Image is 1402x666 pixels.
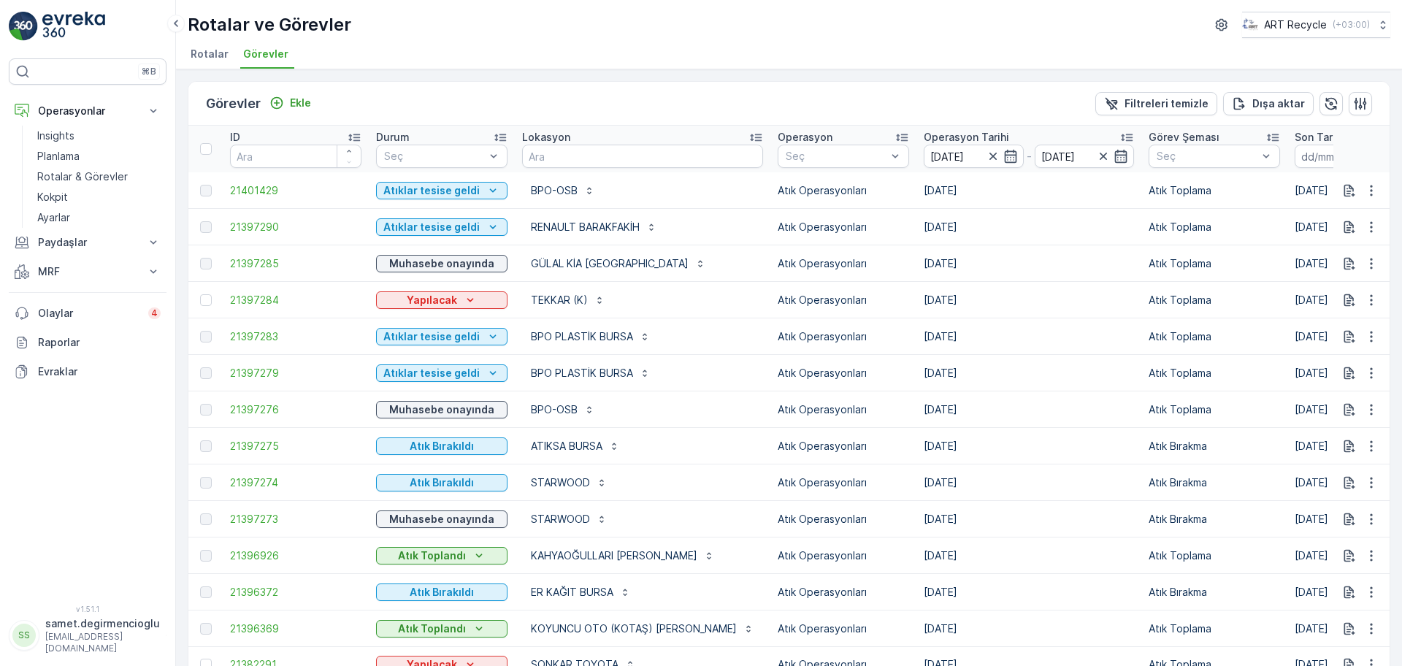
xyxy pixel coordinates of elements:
div: Toggle Row Selected [200,440,212,452]
a: 21397276 [230,402,361,417]
span: 21397283 [230,329,361,344]
p: Seç [1157,149,1257,164]
input: dd/mm/yyyy [1295,145,1395,168]
p: STARWOOD [531,512,590,527]
button: BPO-OSB [522,179,604,202]
p: Atık Toplama [1149,548,1280,563]
p: Atık Toplama [1149,329,1280,344]
td: [DATE] [916,574,1141,610]
div: Toggle Row Selected [200,331,212,342]
div: Toggle Row Selected [200,513,212,525]
div: Toggle Row Selected [200,258,212,269]
p: RENAULT BARAKFAKİH [531,220,640,234]
button: Yapılacak [376,291,507,309]
p: Atık Toplama [1149,366,1280,380]
p: Lokasyon [522,130,570,145]
p: Görev Şeması [1149,130,1219,145]
p: Atık Bırakma [1149,439,1280,453]
button: BPO PLASTİK BURSA [522,361,659,385]
button: Atıklar tesise geldi [376,364,507,382]
p: ART Recycle [1264,18,1327,32]
p: Ayarlar [37,210,70,225]
p: - [1027,148,1032,165]
p: ( +03:00 ) [1333,19,1370,31]
p: Atık Bırakıldı [410,475,474,490]
p: Insights [37,129,74,143]
p: Son Tarih [1295,130,1341,145]
div: Toggle Row Selected [200,550,212,562]
p: Atık Bırakıldı [410,439,474,453]
a: Insights [31,126,166,146]
button: Atıklar tesise geldi [376,182,507,199]
p: Muhasebe onayında [389,256,494,271]
div: Toggle Row Selected [200,477,212,489]
td: [DATE] [916,172,1141,209]
td: [DATE] [916,245,1141,282]
p: ID [230,130,240,145]
a: Raporlar [9,328,166,357]
button: BPO PLASTİK BURSA [522,325,659,348]
td: [DATE] [916,209,1141,245]
span: 21401429 [230,183,361,198]
p: GÜLAL KİA [GEOGRAPHIC_DATA] [531,256,689,271]
p: Durum [376,130,410,145]
a: 21396372 [230,585,361,600]
a: 21397279 [230,366,361,380]
p: Rotalar ve Görevler [188,13,351,37]
input: Ara [522,145,763,168]
a: 21396369 [230,621,361,636]
p: Operasyon Tarihi [924,130,1009,145]
td: [DATE] [916,391,1141,428]
p: Atık Operasyonları [778,402,909,417]
p: Atık Operasyonları [778,548,909,563]
span: 21397285 [230,256,361,271]
button: Paydaşlar [9,228,166,257]
a: 21397275 [230,439,361,453]
p: Atıklar tesise geldi [383,183,480,198]
a: Olaylar4 [9,299,166,328]
p: MRF [38,264,137,279]
p: Atık Operasyonları [778,512,909,527]
p: Atık Bırakma [1149,475,1280,490]
a: Planlama [31,146,166,166]
p: Atık Operasyonları [778,439,909,453]
input: dd/mm/yyyy [924,145,1024,168]
p: Planlama [37,149,80,164]
img: logo [9,12,38,41]
a: 21397284 [230,293,361,307]
p: Atık Operasyonları [778,329,909,344]
button: RENAULT BARAKFAKİH [522,215,666,239]
p: Atık Operasyonları [778,256,909,271]
td: [DATE] [916,610,1141,647]
p: Atık Operasyonları [778,621,909,636]
span: 21396926 [230,548,361,563]
p: Atık Operasyonları [778,475,909,490]
td: [DATE] [916,282,1141,318]
td: [DATE] [916,355,1141,391]
p: Seç [786,149,886,164]
p: Seç [384,149,485,164]
p: Atık Toplama [1149,220,1280,234]
p: Filtreleri temizle [1125,96,1208,111]
p: Atık Bırakıldı [410,585,474,600]
p: BPO-OSB [531,402,578,417]
p: Atık Toplama [1149,621,1280,636]
button: Operasyonlar [9,96,166,126]
p: Rotalar & Görevler [37,169,128,184]
p: samet.degirmencioglu [45,616,160,631]
p: Atık Operasyonları [778,183,909,198]
div: Toggle Row Selected [200,294,212,306]
button: KOYUNCU OTO (KOTAŞ) [PERSON_NAME] [522,617,763,640]
div: Toggle Row Selected [200,185,212,196]
p: Atıklar tesise geldi [383,329,480,344]
div: Toggle Row Selected [200,623,212,635]
button: Ekle [264,94,317,112]
td: [DATE] [916,428,1141,464]
a: 21397273 [230,512,361,527]
p: ER KAĞIT BURSA [531,585,613,600]
p: 4 [151,307,158,319]
button: Muhasebe onayında [376,510,507,528]
button: Muhasebe onayında [376,401,507,418]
